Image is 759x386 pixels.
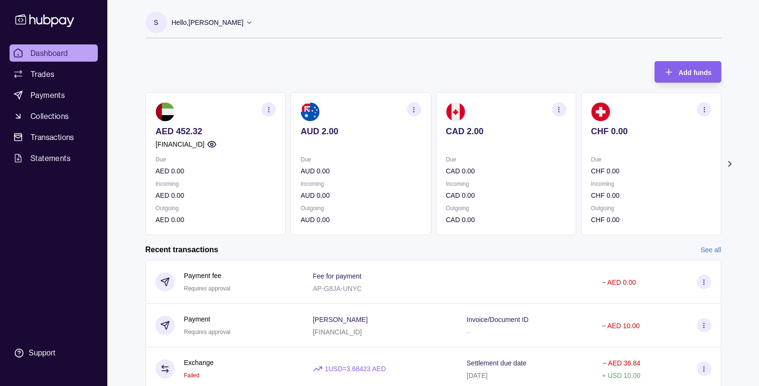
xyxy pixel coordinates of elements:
p: Incoming [446,179,566,189]
a: Trades [10,65,98,83]
p: CAD 0.00 [446,166,566,176]
span: Trades [31,68,54,80]
span: Failed [184,372,200,379]
p: CAD 0.00 [446,214,566,225]
span: Dashboard [31,47,68,59]
a: See all [701,245,721,255]
span: Add funds [678,69,711,76]
a: Statements [10,150,98,167]
p: Incoming [591,179,711,189]
img: ch [591,102,610,121]
a: Transactions [10,129,98,146]
a: Collections [10,107,98,125]
a: Payments [10,86,98,104]
p: CAD 2.00 [446,126,566,137]
p: Outgoing [156,203,276,214]
a: Support [10,343,98,363]
h2: Recent transactions [146,245,218,255]
p: CHF 0.00 [591,214,711,225]
p: AUD 0.00 [301,166,421,176]
p: Due [156,154,276,165]
span: Requires approval [184,329,230,335]
p: AUD 2.00 [301,126,421,137]
p: − AED 36.84 [603,359,640,367]
p: Payment [184,314,230,324]
p: Settlement due date [467,359,526,367]
p: Outgoing [301,203,421,214]
p: Outgoing [446,203,566,214]
span: Payments [31,89,65,101]
p: Exchange [184,357,214,368]
span: Transactions [31,131,74,143]
p: CHF 0.00 [591,166,711,176]
p: AED 0.00 [156,190,276,201]
span: Requires approval [184,285,230,292]
p: Due [446,154,566,165]
img: ae [156,102,175,121]
a: Dashboard [10,44,98,62]
p: AED 0.00 [156,214,276,225]
p: AED 452.32 [156,126,276,137]
p: Due [301,154,421,165]
p: 1 USD = 3.68423 AED [325,364,386,374]
p: Incoming [156,179,276,189]
p: Hello, [PERSON_NAME] [172,17,244,28]
p: Invoice/Document ID [467,316,529,323]
span: Collections [31,110,69,122]
p: Fee for payment [313,272,362,280]
p: – [467,328,470,336]
p: [DATE] [467,372,488,379]
p: CAD 0.00 [446,190,566,201]
p: [PERSON_NAME] [313,316,368,323]
img: au [301,102,320,121]
p: Due [591,154,711,165]
p: Payment fee [184,270,230,281]
span: Statements [31,152,71,164]
p: AUD 0.00 [301,190,421,201]
p: CHF 0.00 [591,190,711,201]
p: − AED 0.00 [602,279,636,286]
p: S [154,17,158,28]
p: [FINANCIAL_ID] [156,139,205,150]
p: AUD 0.00 [301,214,421,225]
div: Support [29,348,55,358]
p: AED 0.00 [156,166,276,176]
p: Outgoing [591,203,711,214]
p: + USD 10.00 [602,372,641,379]
p: AP-G8JA-UNYC [313,285,362,292]
button: Add funds [655,61,721,83]
p: Incoming [301,179,421,189]
p: [FINANCIAL_ID] [313,328,362,336]
p: CHF 0.00 [591,126,711,137]
img: ca [446,102,465,121]
p: − AED 10.00 [602,322,640,330]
